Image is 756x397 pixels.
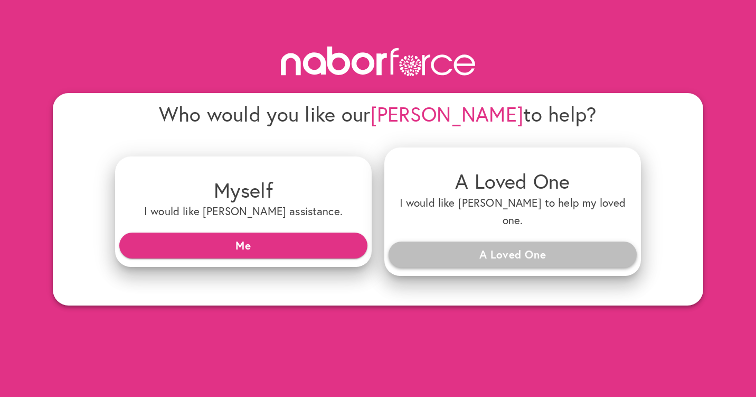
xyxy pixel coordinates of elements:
[393,169,632,193] h4: A Loved One
[119,233,367,258] button: Me
[124,178,363,202] h4: Myself
[115,101,641,126] h4: Who would you like our to help?
[389,242,637,267] button: A Loved One
[371,100,524,127] span: [PERSON_NAME]
[393,194,632,229] h6: I would like [PERSON_NAME] to help my loved one.
[124,202,363,220] h6: I would like [PERSON_NAME] assistance.
[397,245,628,264] span: A Loved One
[128,236,359,255] span: Me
